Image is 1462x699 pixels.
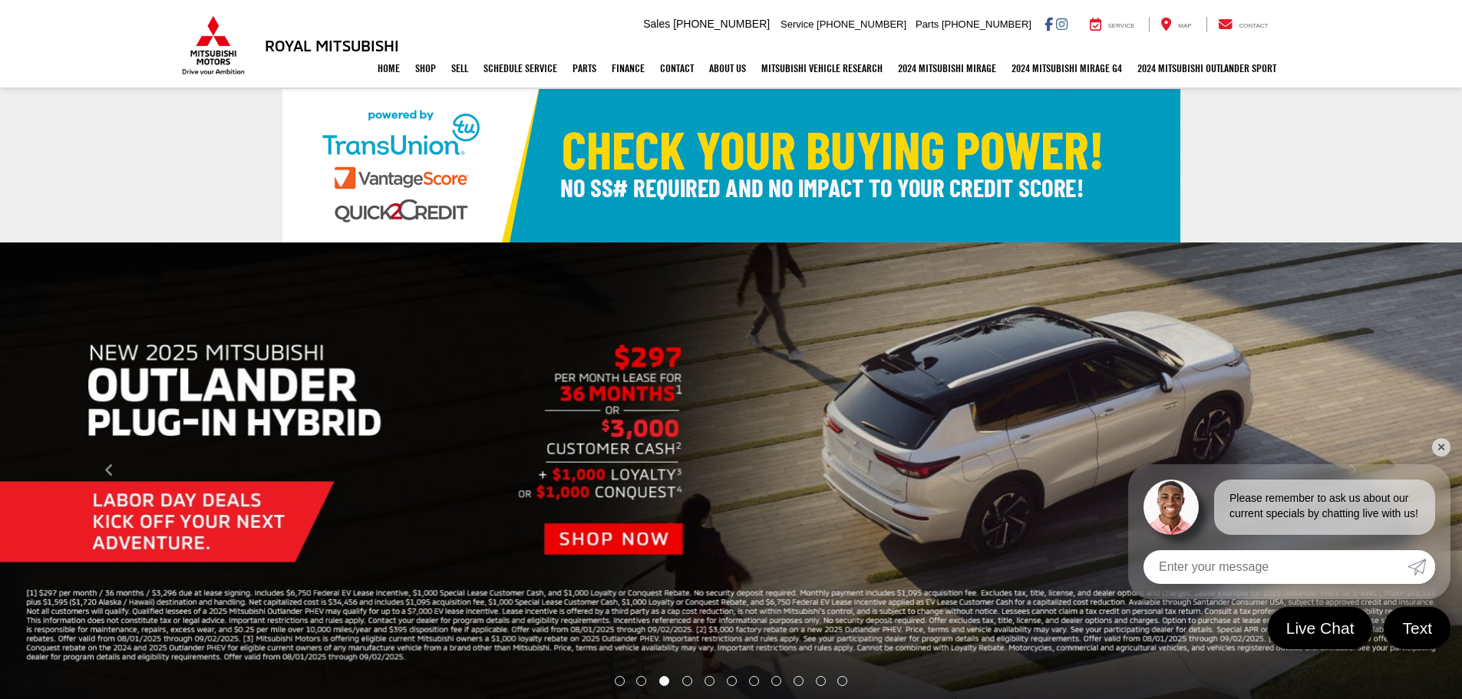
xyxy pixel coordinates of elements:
li: Go to slide number 1. [615,676,625,686]
span: Sales [643,18,670,30]
a: Sell [444,49,476,87]
a: Contact [1206,17,1280,32]
li: Go to slide number 2. [636,676,646,686]
li: Go to slide number 10. [816,676,826,686]
span: Live Chat [1279,618,1362,638]
li: Go to slide number 9. [794,676,804,686]
li: Go to slide number 11. [837,676,847,686]
li: Go to slide number 6. [727,676,737,686]
a: Facebook: Click to visit our Facebook page [1045,18,1053,30]
li: Go to slide number 8. [771,676,781,686]
a: Schedule Service: Opens in a new tab [476,49,565,87]
span: Text [1394,618,1440,638]
a: Contact [652,49,701,87]
span: [PHONE_NUMBER] [817,18,906,30]
img: Check Your Buying Power [282,89,1180,242]
span: Map [1178,22,1191,29]
a: Live Chat [1268,607,1373,649]
a: Home [370,49,408,87]
li: Go to slide number 4. [682,676,692,686]
a: 2024 Mitsubishi Mirage G4 [1004,49,1130,87]
input: Enter your message [1144,550,1408,584]
button: Click to view next picture. [1243,273,1462,668]
a: 2024 Mitsubishi Mirage [890,49,1004,87]
span: Contact [1239,22,1268,29]
li: Go to slide number 7. [749,676,759,686]
span: [PHONE_NUMBER] [673,18,770,30]
span: Service [1108,22,1135,29]
a: 2024 Mitsubishi Outlander SPORT [1130,49,1284,87]
img: Agent profile photo [1144,480,1199,535]
a: Map [1149,17,1203,32]
div: Please remember to ask us about our current specials by chatting live with us! [1214,480,1435,535]
h3: Royal Mitsubishi [265,37,399,54]
a: Instagram: Click to visit our Instagram page [1056,18,1068,30]
a: Submit [1408,550,1435,584]
span: Parts [916,18,939,30]
a: Shop [408,49,444,87]
li: Go to slide number 3. [659,676,669,686]
a: Finance [604,49,652,87]
a: Text [1384,607,1450,649]
a: Mitsubishi Vehicle Research [754,49,890,87]
a: Parts: Opens in a new tab [565,49,604,87]
span: [PHONE_NUMBER] [942,18,1031,30]
a: About Us [701,49,754,87]
span: Service [781,18,814,30]
img: Mitsubishi [179,15,248,75]
a: Service [1078,17,1147,32]
li: Go to slide number 5. [705,676,714,686]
